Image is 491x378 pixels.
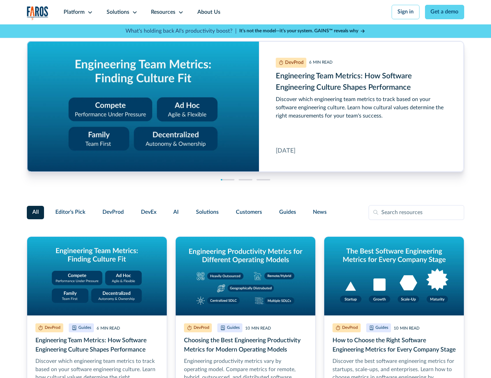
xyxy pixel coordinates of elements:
span: All [32,208,39,216]
a: Engineering Team Metrics: How Software Engineering Culture Shapes Performance [27,41,464,172]
p: What's holding back AI's productivity boost? | [126,27,237,35]
input: Search resources [369,205,464,220]
span: Customers [236,208,262,216]
span: DevEx [141,208,156,216]
span: AI [173,208,179,216]
img: Graphic titled 'Engineering productivity metrics for different operating models' showing five mod... [176,237,315,315]
form: Filter Form [27,205,465,220]
a: home [27,6,49,20]
span: Solutions [196,208,219,216]
strong: It’s not the model—it’s your system. GAINS™ reveals why [239,29,358,33]
span: Guides [279,208,296,216]
div: Solutions [107,8,129,16]
span: News [313,208,327,216]
a: Sign in [392,5,419,19]
div: Resources [151,8,175,16]
a: It’s not the model—it’s your system. GAINS™ reveals why [239,27,366,35]
img: On blue gradient, graphic titled 'The Best Software Engineering Metrics for Every Company Stage' ... [324,237,464,315]
a: Get a demo [425,5,465,19]
span: DevProd [102,208,124,216]
img: Logo of the analytics and reporting company Faros. [27,6,49,20]
div: cms-link [27,41,464,172]
img: Graphic titled 'Engineering Team Metrics: Finding Culture Fit' with four cultural models: Compete... [27,237,167,315]
span: Editor's Pick [55,208,85,216]
div: Platform [64,8,85,16]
